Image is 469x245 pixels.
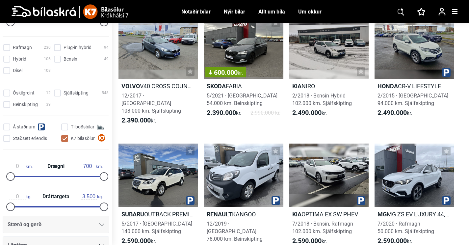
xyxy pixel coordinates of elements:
span: Óskilgreint [13,90,35,96]
span: Bensín [64,56,77,63]
span: Beinskipting [13,101,38,108]
a: 600.000kr.SkodaFABIA5/2021 · [GEOGRAPHIC_DATA]54.000 km. Beinskipting2.390.000kr.2.990.000 kr. [204,15,283,130]
span: Hybrid [13,56,26,63]
span: 2.990.000 kr. [250,109,280,117]
img: user-login.svg [438,8,446,16]
span: Sjálfskipting [64,90,89,96]
span: Rafmagn [13,44,32,51]
a: BílasölurKrókhálsi 7 [79,4,125,19]
span: Stærð og gerð [8,220,41,229]
span: 230 [44,44,51,51]
span: kr. [207,109,241,117]
span: Dráttargeta [41,194,71,199]
span: kr. [238,70,243,76]
span: km. [79,163,103,169]
h2: CR-V LIFESTYLE [375,82,454,90]
h2: V40 CROSS COUNTRY [118,82,198,90]
span: kr. [292,109,327,117]
span: 12/2017 · [GEOGRAPHIC_DATA] 108.000 km. Sjálfskipting [121,93,181,114]
span: Plug-in hybrid [64,44,91,51]
h2: FABIA [204,82,283,90]
h2: KANGOO [204,210,283,218]
span: kg. [81,194,103,200]
span: 12/2019 · [GEOGRAPHIC_DATA] 78.000 km. Beinskipting [207,221,263,242]
span: 7/2020 · Rafmagn 50.000 km. Sjálfskipting [378,221,434,234]
span: Tilboðsbílar [71,123,94,130]
h2: NIRO [289,82,369,90]
b: Skoda [207,83,226,90]
span: km. [9,163,33,169]
span: kr. [121,237,156,245]
span: 94 [104,44,109,51]
span: 600.000 [209,69,243,76]
a: Um okkur [298,9,322,15]
span: kr. [378,237,412,245]
div: Krókhálsi 7 [101,12,128,18]
a: Nýir bílar [224,9,245,15]
b: 2.490.000 [378,109,407,117]
img: parking.png [272,196,280,205]
a: Notaðir bílar [181,9,211,15]
h2: OPTIMA EX SW PHEV [289,210,369,218]
b: 2.390.000 [121,116,151,124]
img: parking.png [186,196,195,205]
a: HondaCR-V LIFESTYLE2/2015 · [GEOGRAPHIC_DATA]94.000 km. Sjálfskipting2.490.000kr. [375,15,454,130]
span: K7 bílasölur [71,135,95,142]
span: 108 [44,67,51,74]
b: Volvo [121,83,140,90]
b: 2.590.000 [121,237,151,245]
a: KiaNIRO2/2018 · Bensín Hybrid102.000 km. Sjálfskipting2.490.000kr. [289,15,369,130]
b: 2.590.000 [378,237,407,245]
h2: MG ZS EV LUXURY 44,5KWH [375,210,454,218]
span: kr. [121,117,156,124]
span: kr. [378,109,412,117]
h2: OUTBACK PREMIUM [118,210,198,218]
b: Honda [378,83,398,90]
span: 12 [46,90,51,96]
img: parking.png [442,68,451,77]
b: Subaru [121,211,144,218]
div: Bílasölur [101,6,128,12]
span: 5/2021 · [GEOGRAPHIC_DATA] 54.000 km. Beinskipting [207,93,277,106]
b: Renault [207,211,232,218]
b: Mg [378,211,387,218]
span: Staðsett erlendis [13,135,47,142]
span: Dísel [13,67,22,74]
img: parking.png [442,196,451,205]
span: 7/2018 · Bensín, Rafmagn 102.000 km. Sjálfskipting [292,221,353,234]
b: Kia [292,211,301,218]
span: 5/2017 · [GEOGRAPHIC_DATA] 140.000 km. Sjálfskipting [121,221,192,234]
b: 2.590.000 [292,237,322,245]
span: 39 [46,101,51,108]
b: 2.390.000 [207,109,236,117]
span: 49 [104,56,109,63]
img: parking.png [357,196,365,205]
span: 548 [102,90,109,96]
span: Á staðnum [13,123,35,130]
a: Allt um bíla [258,9,285,15]
span: kg. [9,194,31,200]
span: Drægni [46,164,66,169]
span: 2/2015 · [GEOGRAPHIC_DATA] 94.000 km. Sjálfskipting [378,93,448,106]
span: kr. [292,237,327,245]
b: 2.490.000 [292,109,322,117]
a: VolvoV40 CROSS COUNTRY12/2017 · [GEOGRAPHIC_DATA]108.000 km. Sjálfskipting2.390.000kr. [118,15,198,130]
b: Kia [292,83,301,90]
span: 2/2018 · Bensín Hybrid 102.000 km. Sjálfskipting [292,93,352,106]
span: 106 [44,56,51,63]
